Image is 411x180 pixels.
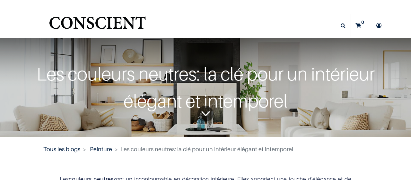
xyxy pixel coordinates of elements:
i: To blog content [201,100,211,127]
div: Les couleurs neutres: la clé pour un intérieur élégant et intemporel [25,61,386,115]
a: Peinture [90,146,112,153]
a: 0 [351,14,369,37]
sup: 0 [360,19,366,25]
span: Les couleurs neutres: la clé pour un intérieur élégant et intemporel [120,146,293,153]
a: Logo of Conscient [48,13,147,38]
img: Conscient [48,13,147,38]
nav: fil d'Ariane [43,145,368,154]
a: To blog content [197,106,214,122]
a: Tous les blogs [43,146,80,153]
